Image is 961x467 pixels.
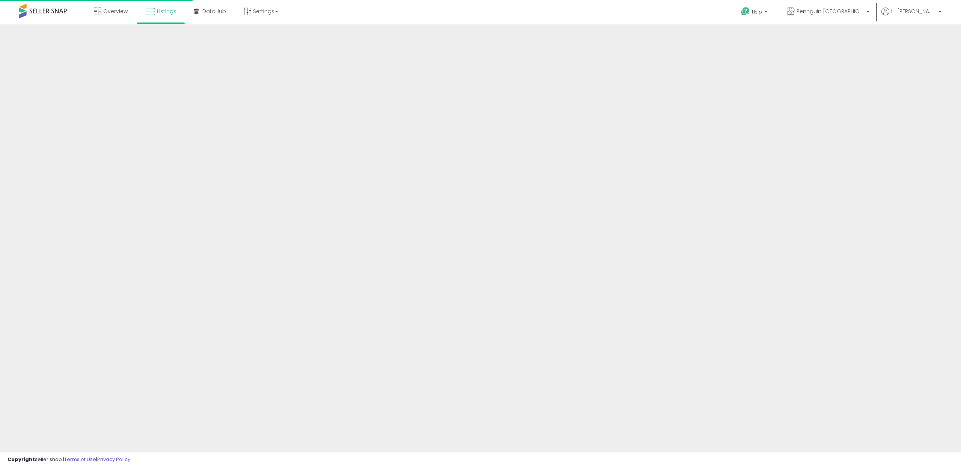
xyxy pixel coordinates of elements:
[202,8,226,15] span: DataHub
[881,8,941,24] a: Hi [PERSON_NAME]
[735,1,775,24] a: Help
[157,8,176,15] span: Listings
[103,8,128,15] span: Overview
[741,7,750,16] i: Get Help
[797,8,864,15] span: Pennguin [GEOGRAPHIC_DATA]
[891,8,936,15] span: Hi [PERSON_NAME]
[752,9,762,15] span: Help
